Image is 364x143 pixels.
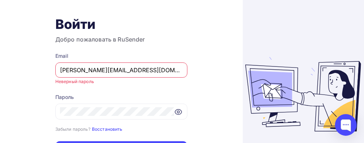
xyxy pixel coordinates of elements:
h1: Войти [55,16,187,32]
small: Неверный пароль [55,79,94,84]
h3: Добро пожаловать в RuSender [55,35,187,44]
a: Восстановить [92,126,123,132]
small: Забыли пароль? [55,126,90,132]
div: Пароль [55,94,187,101]
div: Email [55,52,187,60]
small: Восстановить [92,126,123,132]
input: Укажите свой email [60,66,183,74]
